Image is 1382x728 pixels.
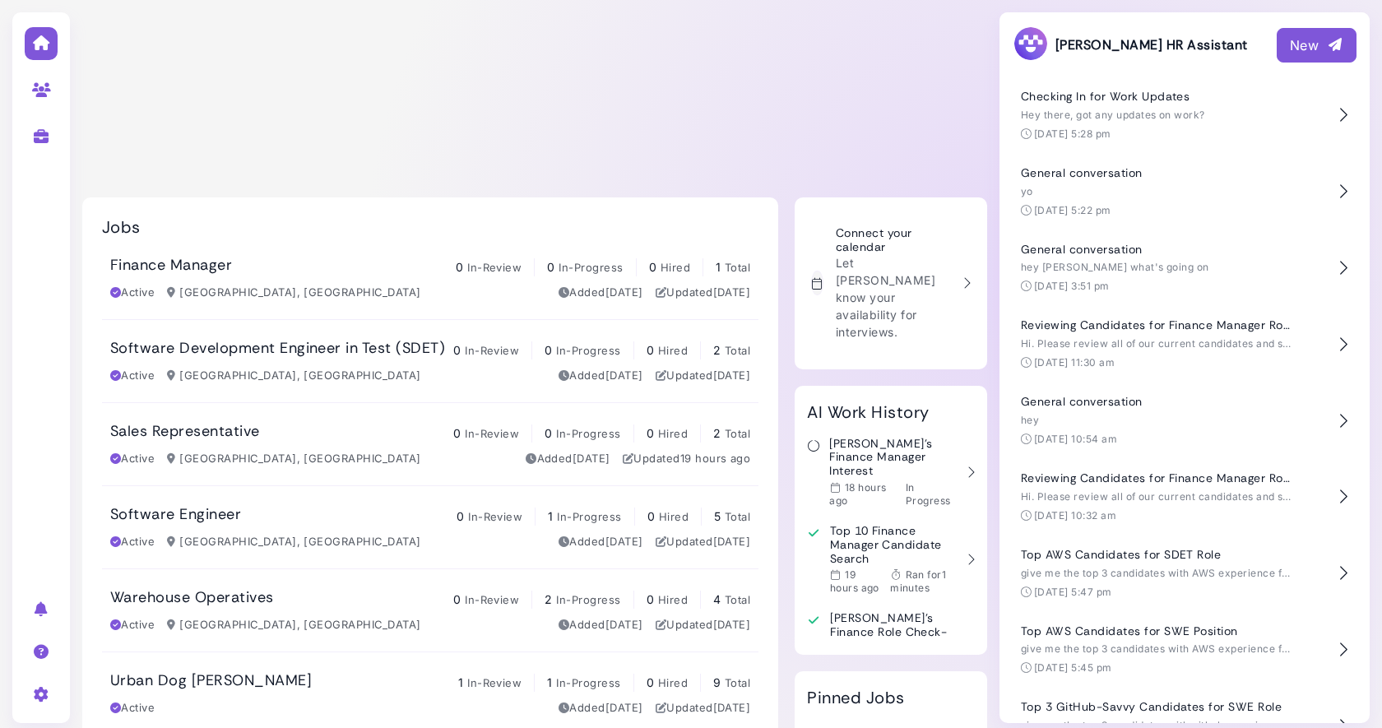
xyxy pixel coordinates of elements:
span: hey [1021,414,1039,426]
span: In-Progress [557,510,621,523]
span: Total [725,261,750,274]
div: [GEOGRAPHIC_DATA], [GEOGRAPHIC_DATA] [167,368,420,384]
time: Sep 03, 2025 [713,535,751,548]
span: 0 [649,260,656,274]
p: Let [PERSON_NAME] know your availability for interviews. [836,254,950,341]
span: In-Review [465,427,519,440]
h2: Jobs [102,217,141,237]
div: Updated [656,700,751,716]
h3: Software Engineer [110,506,241,524]
span: Hired [658,344,688,357]
span: 0 [456,260,463,274]
span: Total [725,676,750,689]
span: Total [725,510,750,523]
span: Hired [658,427,688,440]
time: [DATE] 5:22 pm [1034,204,1111,216]
span: Ran for 1 minutes [890,568,946,594]
time: Jul 09, 2025 [605,369,643,382]
span: Hey there, got any updates on work? [1021,109,1205,121]
span: 0 [647,426,654,440]
time: Sep 03, 2025 [713,285,751,299]
button: New [1277,28,1356,63]
time: Sep 09, 2025 [829,481,886,507]
div: [GEOGRAPHIC_DATA], [GEOGRAPHIC_DATA] [167,617,420,633]
time: Aug 28, 2025 [713,701,751,714]
time: Aug 31, 2025 [605,285,643,299]
a: Sales Representative 0 In-Review 0 In-Progress 0 Hired 2 Total Active [GEOGRAPHIC_DATA], [GEOGRAP... [102,403,758,485]
div: Added [559,534,643,550]
time: Aug 31, 2025 [713,369,751,382]
div: In Progress [906,481,954,508]
span: In-Progress [556,676,620,689]
span: In-Progress [556,593,620,606]
div: [GEOGRAPHIC_DATA], [GEOGRAPHIC_DATA] [167,285,420,301]
span: In-Review [465,344,519,357]
h3: Top 10 Finance Manager Candidate Search [830,524,954,565]
div: Active [110,368,155,384]
span: 0 [453,343,461,357]
h4: General conversation [1021,243,1292,257]
h4: General conversation [1021,395,1292,409]
div: [GEOGRAPHIC_DATA], [GEOGRAPHIC_DATA] [167,534,420,550]
h2: AI Work History [807,402,929,422]
h3: Finance Manager [110,257,232,275]
button: Top AWS Candidates for SDET Role give me the top 3 candidates with AWS experience for the SDET jo... [1013,536,1356,612]
button: Checking In for Work Updates Hey there, got any updates on work? [DATE] 5:28 pm [1013,77,1356,154]
button: General conversation hey [DATE] 10:54 am [1013,383,1356,459]
span: Total [725,593,750,606]
time: [DATE] 10:54 am [1034,433,1117,445]
time: [DATE] 5:47 pm [1034,586,1112,598]
span: In-Progress [556,427,620,440]
span: hey [PERSON_NAME] what's going on [1021,261,1209,273]
time: [DATE] 10:32 am [1034,509,1116,522]
span: 0 [647,592,654,606]
a: Software Engineer 0 In-Review 1 In-Progress 0 Hired 5 Total Active [GEOGRAPHIC_DATA], [GEOGRAPHIC... [102,486,758,568]
span: In-Review [467,261,522,274]
span: 0 [647,343,654,357]
time: [DATE] 11:30 am [1034,356,1115,369]
div: Updated [656,368,751,384]
div: Active [110,534,155,550]
span: Hired [658,593,688,606]
h3: Warehouse Operatives [110,589,274,607]
time: Jun 07, 2025 [605,535,643,548]
span: 9 [713,675,721,689]
span: 1 [716,260,721,274]
time: Feb 04, 2025 [605,701,643,714]
div: [GEOGRAPHIC_DATA], [GEOGRAPHIC_DATA] [167,451,420,467]
a: Warehouse Operatives 0 In-Review 2 In-Progress 0 Hired 4 Total Active [GEOGRAPHIC_DATA], [GEOGRAP... [102,569,758,651]
time: Sep 09, 2025 [680,452,751,465]
div: Updated [656,617,751,633]
div: Active [110,700,155,716]
h4: Reviewing Candidates for Finance Manager Role [1021,471,1292,485]
span: 0 [453,426,461,440]
time: Mar 03, 2025 [605,618,643,631]
span: 2 [713,343,721,357]
time: Jul 01, 2025 [573,452,610,465]
span: 4 [713,592,721,606]
span: 0 [647,509,655,523]
div: Updated [623,451,751,467]
h4: Top AWS Candidates for SDET Role [1021,548,1292,562]
span: 0 [647,675,654,689]
button: General conversation yo [DATE] 5:22 pm [1013,154,1356,230]
span: Total [725,344,750,357]
a: Software Development Engineer in Test (SDET) 0 In-Review 0 In-Progress 0 Hired 2 Total Active [GE... [102,320,758,402]
span: Hired [659,510,689,523]
time: [DATE] 5:45 pm [1034,661,1112,674]
span: 2 [545,592,552,606]
div: New [1290,35,1343,55]
div: Added [526,451,610,467]
button: Reviewing Candidates for Finance Manager Role Hi. Please review all of our current candidates and... [1013,306,1356,383]
h4: Checking In for Work Updates [1021,90,1292,104]
div: Updated [656,534,751,550]
div: Added [559,368,643,384]
time: Jun 07, 2025 [713,618,751,631]
a: Finance Manager 0 In-Review 0 In-Progress 0 Hired 1 Total Active [GEOGRAPHIC_DATA], [GEOGRAPHIC_D... [102,237,758,319]
div: Added [559,617,643,633]
h3: Connect your calendar [836,226,950,254]
time: Sep 09, 2025 [830,568,879,594]
div: Added [559,700,643,716]
div: Added [559,285,643,301]
span: 0 [545,426,552,440]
